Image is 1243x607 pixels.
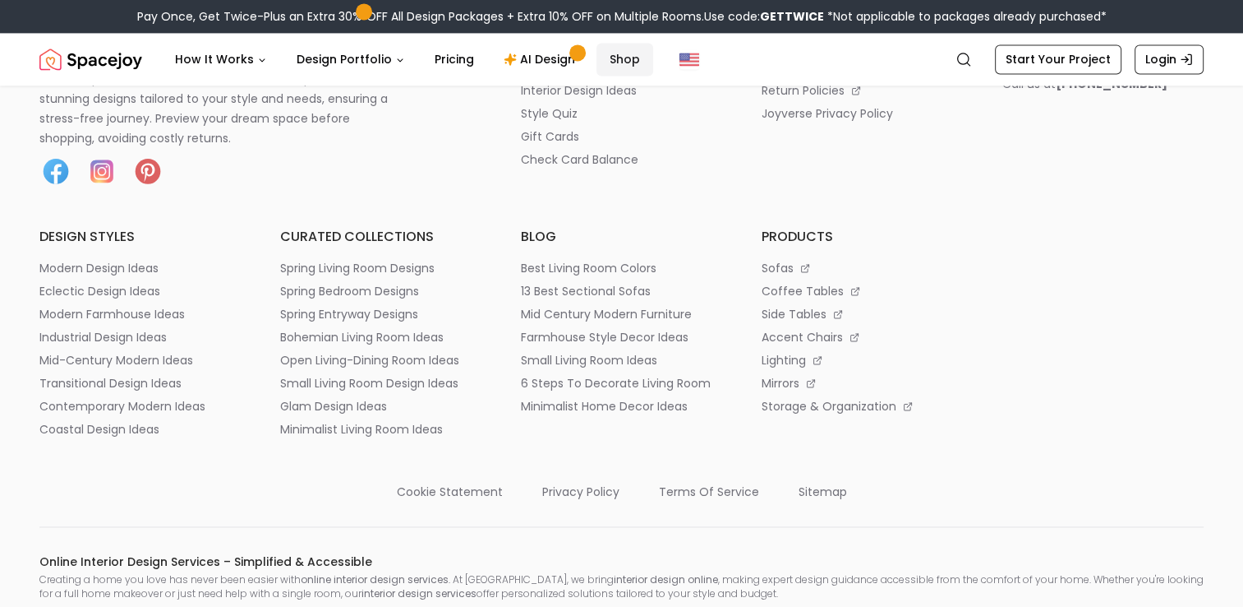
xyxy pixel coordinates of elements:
[799,477,847,500] a: sitemap
[137,8,1107,25] div: Pay Once, Get Twice-Plus an Extra 30% OFF All Design Packages + Extra 10% OFF on Multiple Rooms.
[131,155,164,188] img: Pinterest icon
[521,151,638,168] p: check card balance
[762,398,896,415] p: storage & organization
[280,283,481,299] a: spring bedroom designs
[521,306,722,322] a: mid century modern furniture
[995,44,1121,74] a: Start Your Project
[762,329,843,345] p: accent chairs
[659,477,759,500] a: terms of service
[762,283,844,299] p: coffee tables
[39,329,241,345] a: industrial design ideas
[280,398,387,415] p: glam design ideas
[762,82,963,99] a: return policies
[280,260,481,276] a: spring living room designs
[799,484,847,500] p: sitemap
[162,43,653,76] nav: Main
[521,398,688,415] p: minimalist home decor ideas
[39,283,241,299] a: eclectic design ideas
[542,484,619,500] p: privacy policy
[1135,44,1204,74] a: Login
[521,398,722,415] a: minimalist home decor ideas
[521,128,722,145] a: gift cards
[521,329,722,345] a: farmhouse style decor ideas
[762,105,893,122] p: joyverse privacy policy
[521,82,722,99] a: interior design ideas
[421,43,487,76] a: Pricing
[39,227,241,247] h6: design styles
[762,260,794,276] p: sofas
[490,43,593,76] a: AI Design
[280,421,481,438] a: minimalist living room ideas
[39,33,1204,86] nav: Global
[824,8,1107,25] span: *Not applicable to packages already purchased*
[39,554,1204,570] h6: Online Interior Design Services – Simplified & Accessible
[762,352,963,368] a: lighting
[762,375,963,392] a: mirrors
[397,484,503,500] p: cookie statement
[280,329,444,345] p: bohemian living room ideas
[762,82,845,99] p: return policies
[521,105,722,122] a: style quiz
[280,306,481,322] a: spring entryway designs
[361,586,476,600] strong: interior design services
[39,398,241,415] a: contemporary modern ideas
[762,306,826,322] p: side tables
[521,260,722,276] a: best living room colors
[39,306,185,322] p: modern farmhouse ideas
[301,572,449,586] strong: online interior design services
[521,329,688,345] p: farmhouse style decor ideas
[762,375,799,392] p: mirrors
[542,477,619,500] a: privacy policy
[521,306,692,322] p: mid century modern furniture
[39,155,72,188] img: Facebook icon
[280,283,419,299] p: spring bedroom designs
[762,105,963,122] a: joyverse privacy policy
[85,155,118,188] img: Instagram icon
[521,352,657,368] p: small living room ideas
[39,260,159,276] p: modern design ideas
[762,227,963,247] h6: products
[762,329,963,345] a: accent chairs
[762,398,963,415] a: storage & organization
[39,421,159,438] p: coastal design ideas
[762,306,963,322] a: side tables
[283,43,418,76] button: Design Portfolio
[39,283,160,299] p: eclectic design ideas
[280,306,418,322] p: spring entryway designs
[39,43,142,76] a: Spacejoy
[521,82,637,99] p: interior design ideas
[39,352,241,368] a: mid-century modern ideas
[280,375,481,392] a: small living room design ideas
[280,352,481,368] a: open living-dining room ideas
[39,306,241,322] a: modern farmhouse ideas
[521,375,722,392] a: 6 steps to decorate living room
[614,572,718,586] strong: interior design online
[521,105,578,122] p: style quiz
[521,260,656,276] p: best living room colors
[762,260,963,276] a: sofas
[280,421,443,438] p: minimalist living room ideas
[280,329,481,345] a: bohemian living room ideas
[521,227,722,247] h6: blog
[280,260,435,276] p: spring living room designs
[39,352,193,368] p: mid-century modern ideas
[397,477,503,500] a: cookie statement
[659,484,759,500] p: terms of service
[280,398,481,415] a: glam design ideas
[39,573,1204,600] p: Creating a home you love has never been easier with . At [GEOGRAPHIC_DATA], we bring , making exp...
[39,375,241,392] a: transitional design ideas
[521,151,722,168] a: check card balance
[521,128,579,145] p: gift cards
[280,227,481,247] h6: curated collections
[39,43,142,76] img: Spacejoy Logo
[521,352,722,368] a: small living room ideas
[704,8,824,25] span: Use code:
[762,352,806,368] p: lighting
[39,329,167,345] p: industrial design ideas
[760,8,824,25] b: GETTWICE
[39,49,407,148] p: Spacejoy is an online interior design platform that helps you create a personalized home with eas...
[679,49,699,69] img: United States
[39,398,205,415] p: contemporary modern ideas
